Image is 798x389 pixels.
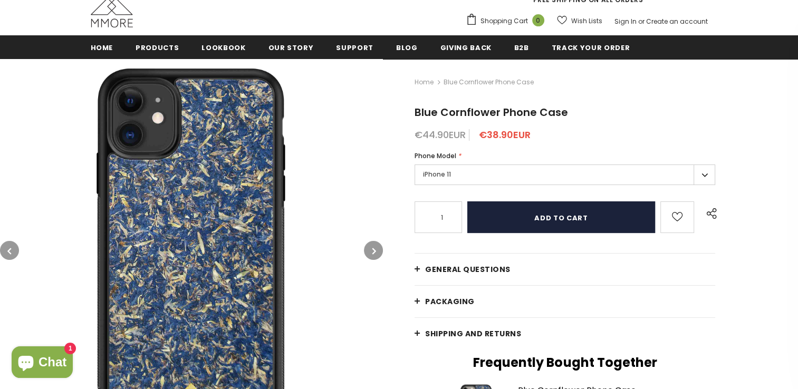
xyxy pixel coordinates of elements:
a: Lookbook [201,35,245,59]
inbox-online-store-chat: Shopify online store chat [8,346,76,381]
span: General Questions [425,264,511,275]
span: Our Story [268,43,314,53]
span: Shipping and returns [425,328,521,339]
a: Home [91,35,113,59]
span: Phone Model [415,151,456,160]
span: €44.90EUR [415,128,466,141]
a: Shipping and returns [415,318,715,349]
span: B2B [514,43,529,53]
span: support [336,43,373,53]
span: PACKAGING [425,296,475,307]
label: iPhone 11 [415,164,715,185]
a: support [336,35,373,59]
span: Shopping Cart [480,16,528,26]
a: Sign In [614,17,637,26]
a: B2B [514,35,529,59]
a: Track your order [552,35,630,59]
span: Blue Cornflower Phone Case [444,76,534,89]
a: Create an account [646,17,708,26]
a: Shopping Cart 0 [466,13,550,29]
a: Giving back [440,35,492,59]
span: Blog [396,43,418,53]
a: Home [415,76,434,89]
span: Giving back [440,43,492,53]
span: Blue Cornflower Phone Case [415,105,568,120]
span: Wish Lists [571,16,602,26]
span: Products [136,43,179,53]
span: Home [91,43,113,53]
span: €38.90EUR [479,128,531,141]
a: PACKAGING [415,286,715,317]
a: Our Story [268,35,314,59]
input: Add to cart [467,201,655,233]
a: General Questions [415,254,715,285]
h2: Frequently Bought Together [415,355,715,371]
span: 0 [532,14,544,26]
a: Products [136,35,179,59]
span: Track your order [552,43,630,53]
span: or [638,17,645,26]
a: Wish Lists [557,12,602,30]
a: Blog [396,35,418,59]
span: Lookbook [201,43,245,53]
